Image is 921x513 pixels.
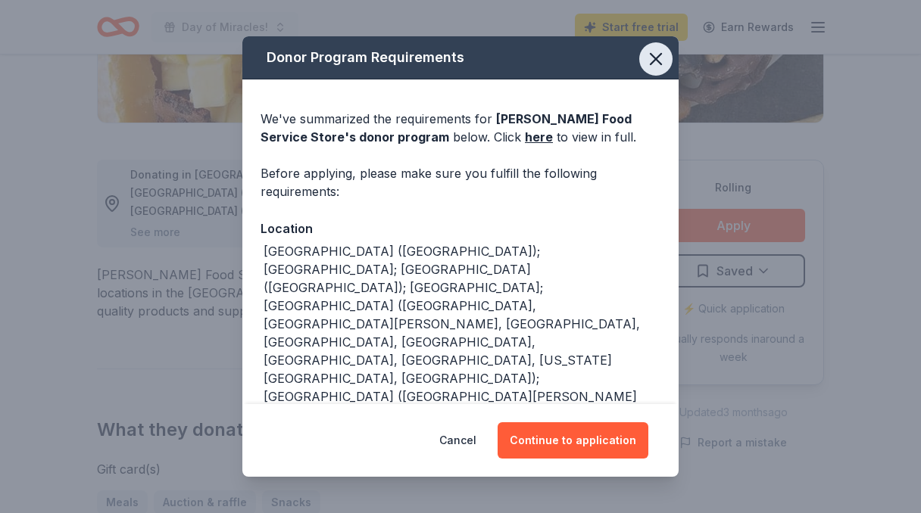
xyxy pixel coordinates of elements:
div: Donor Program Requirements [242,36,679,79]
div: Location [261,219,660,238]
button: Cancel [439,422,476,459]
div: We've summarized the requirements for below. Click to view in full. [261,110,660,146]
a: here [525,128,553,146]
div: Before applying, please make sure you fulfill the following requirements: [261,164,660,201]
button: Continue to application [498,422,648,459]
